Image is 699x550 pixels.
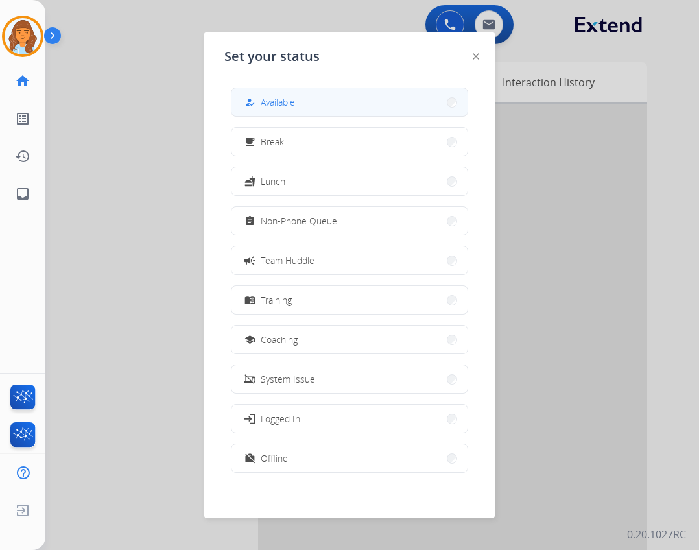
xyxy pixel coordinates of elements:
[15,149,30,164] mat-icon: history
[15,73,30,89] mat-icon: home
[261,95,295,109] span: Available
[231,405,468,433] button: Logged In
[261,254,314,267] span: Team Huddle
[261,372,315,386] span: System Issue
[244,453,255,464] mat-icon: work_off
[231,246,468,274] button: Team Huddle
[231,365,468,393] button: System Issue
[231,444,468,472] button: Offline
[243,412,256,425] mat-icon: login
[231,167,468,195] button: Lunch
[244,136,255,147] mat-icon: free_breakfast
[231,128,468,156] button: Break
[244,374,255,385] mat-icon: phonelink_off
[627,527,686,542] p: 0.20.1027RC
[224,47,320,66] span: Set your status
[261,333,298,346] span: Coaching
[243,254,256,267] mat-icon: campaign
[261,214,337,228] span: Non-Phone Queue
[261,135,284,149] span: Break
[261,412,300,425] span: Logged In
[15,111,30,126] mat-icon: list_alt
[244,294,255,305] mat-icon: menu_book
[231,207,468,235] button: Non-Phone Queue
[244,97,255,108] mat-icon: how_to_reg
[261,451,288,465] span: Offline
[231,326,468,353] button: Coaching
[5,18,41,54] img: avatar
[244,334,255,345] mat-icon: school
[261,293,292,307] span: Training
[244,215,255,226] mat-icon: assignment
[231,286,468,314] button: Training
[244,176,255,187] mat-icon: fastfood
[473,53,479,60] img: close-button
[231,88,468,116] button: Available
[261,174,285,188] span: Lunch
[15,186,30,202] mat-icon: inbox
